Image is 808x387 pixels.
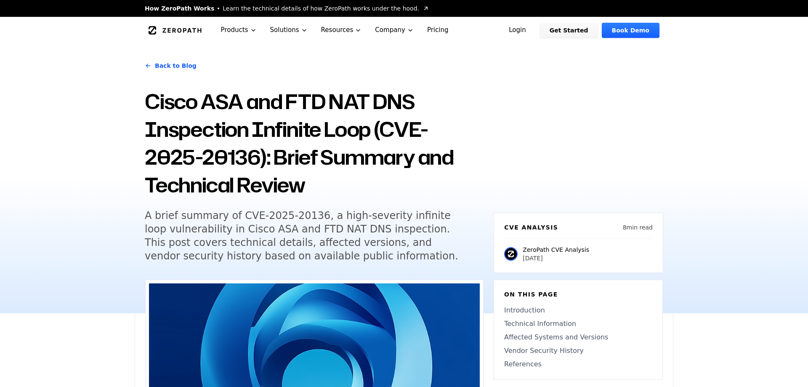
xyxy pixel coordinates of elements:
[420,17,455,43] a: Pricing
[504,290,652,299] h6: On this page
[623,223,653,232] p: 8 min read
[145,4,214,13] span: How ZeroPath Works
[504,305,652,315] a: Introduction
[145,54,197,77] a: Back to Blog
[504,319,652,329] a: Technical Information
[504,359,652,369] a: References
[504,247,518,261] img: ZeroPath CVE Analysis
[504,223,558,232] h6: CVE Analysis
[145,209,468,263] h5: A brief summary of CVE-2025-20136, a high-severity infinite loop vulnerability in Cisco ASA and F...
[145,88,484,199] h1: Cisco ASA and FTD NAT DNS Inspection Infinite Loop (CVE-2025-20136): Brief Summary and Technical ...
[523,254,589,262] p: [DATE]
[499,23,536,38] a: Login
[145,4,429,13] a: How ZeroPath WorksLearn the technical details of how ZeroPath works under the hood.
[135,17,673,43] nav: Global
[602,23,659,38] a: Book Demo
[540,23,598,38] a: Get Started
[523,246,589,254] p: ZeroPath CVE Analysis
[263,17,314,43] button: Solutions
[504,332,652,342] a: Affected Systems and Versions
[504,346,652,356] a: Vendor Security History
[223,4,419,13] span: Learn the technical details of how ZeroPath works under the hood.
[214,17,263,43] button: Products
[368,17,420,43] button: Company
[314,17,369,43] button: Resources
